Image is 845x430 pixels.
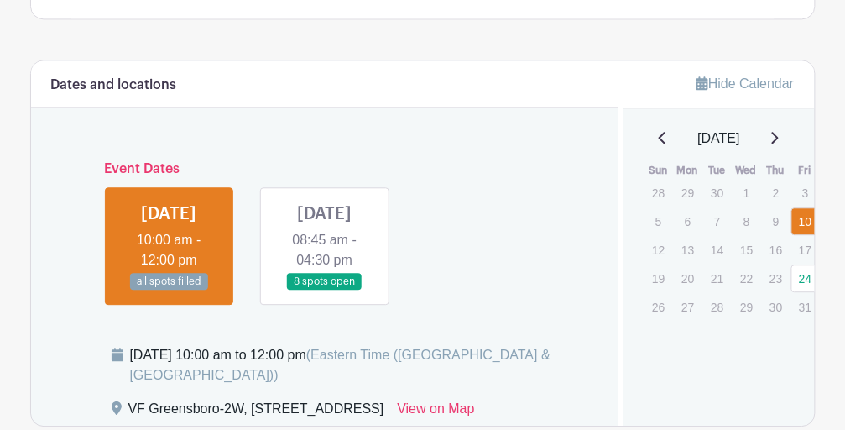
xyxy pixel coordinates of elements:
[791,207,819,235] a: 10
[674,265,702,291] p: 20
[644,265,672,291] p: 19
[128,399,384,426] div: VF Greensboro-2W, [STREET_ADDRESS]
[733,265,760,291] p: 22
[733,180,760,206] p: 1
[762,294,790,320] p: 30
[674,237,702,263] p: 13
[703,294,731,320] p: 28
[703,180,731,206] p: 30
[791,180,819,206] p: 3
[644,162,673,179] th: Sun
[698,128,740,149] span: [DATE]
[702,162,732,179] th: Tue
[733,294,760,320] p: 29
[791,294,819,320] p: 31
[674,180,702,206] p: 29
[732,162,761,179] th: Wed
[674,208,702,234] p: 6
[733,237,760,263] p: 15
[791,265,819,292] a: 24
[644,294,672,320] p: 26
[673,162,702,179] th: Mon
[644,208,672,234] p: 5
[761,162,790,179] th: Thu
[130,345,599,385] div: [DATE] 10:00 am to 12:00 pm
[130,348,551,382] span: (Eastern Time ([GEOGRAPHIC_DATA] & [GEOGRAPHIC_DATA]))
[733,208,760,234] p: 8
[674,294,702,320] p: 27
[644,237,672,263] p: 12
[791,237,819,263] p: 17
[51,77,177,93] h6: Dates and locations
[762,265,790,291] p: 23
[397,399,474,426] a: View on Map
[91,161,559,177] h6: Event Dates
[696,76,794,91] a: Hide Calendar
[762,180,790,206] p: 2
[762,237,790,263] p: 16
[703,265,731,291] p: 21
[703,237,731,263] p: 14
[762,208,790,234] p: 9
[644,180,672,206] p: 28
[703,208,731,234] p: 7
[790,162,820,179] th: Fri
